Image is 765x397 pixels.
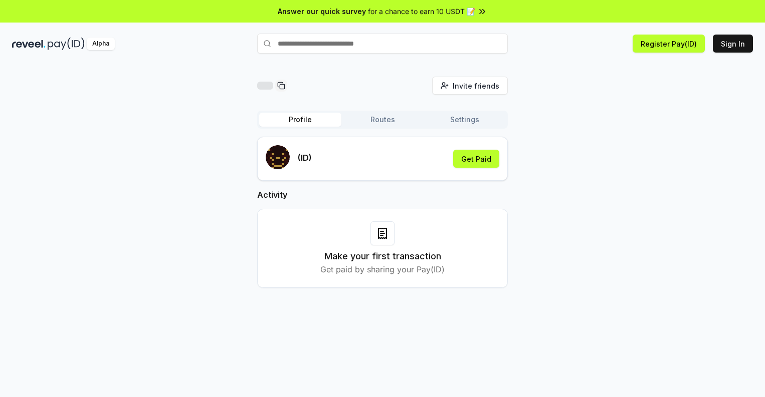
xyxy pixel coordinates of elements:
[87,38,115,50] div: Alpha
[633,35,705,53] button: Register Pay(ID)
[424,113,506,127] button: Settings
[324,249,441,263] h3: Make your first transaction
[259,113,341,127] button: Profile
[320,263,445,275] p: Get paid by sharing your Pay(ID)
[12,38,46,50] img: reveel_dark
[278,6,366,17] span: Answer our quick survey
[341,113,424,127] button: Routes
[48,38,85,50] img: pay_id
[257,189,508,201] h2: Activity
[453,150,499,168] button: Get Paid
[453,81,499,91] span: Invite friends
[368,6,475,17] span: for a chance to earn 10 USDT 📝
[713,35,753,53] button: Sign In
[432,77,508,95] button: Invite friends
[298,152,312,164] p: (ID)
